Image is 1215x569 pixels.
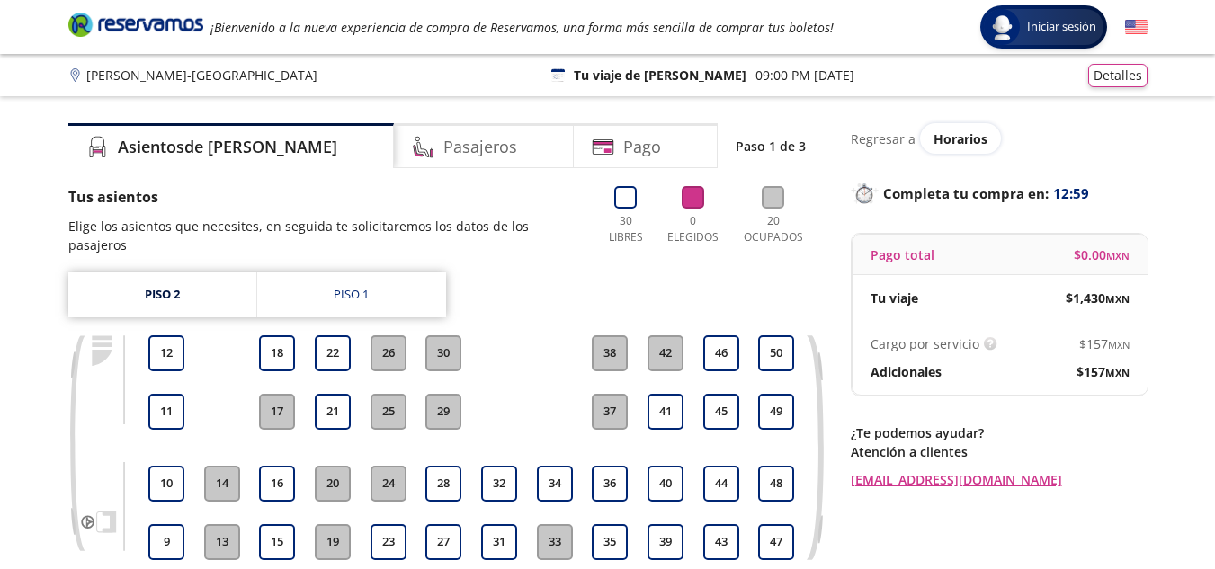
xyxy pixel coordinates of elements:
[371,394,406,430] button: 25
[334,286,369,304] div: Piso 1
[648,524,683,560] button: 39
[703,335,739,371] button: 46
[1088,64,1148,87] button: Detalles
[648,394,683,430] button: 41
[851,423,1148,442] p: ¿Te podemos ayudar?
[758,394,794,430] button: 49
[537,466,573,502] button: 34
[1079,334,1130,353] span: $ 157
[68,11,203,38] i: Brand Logo
[648,335,683,371] button: 42
[204,466,240,502] button: 14
[648,466,683,502] button: 40
[1066,289,1130,307] span: $ 1,430
[1053,183,1089,204] span: 12:59
[371,335,406,371] button: 26
[68,272,256,317] a: Piso 2
[259,394,295,430] button: 17
[592,524,628,560] button: 35
[871,362,942,381] p: Adicionales
[851,470,1148,489] a: [EMAIL_ADDRESS][DOMAIN_NAME]
[758,466,794,502] button: 48
[851,442,1148,461] p: Atención a clientes
[755,66,854,84] p: 09:00 PM [DATE]
[623,135,661,159] h4: Pago
[871,334,979,353] p: Cargo por servicio
[537,524,573,560] button: 33
[68,11,203,43] a: Brand Logo
[371,466,406,502] button: 24
[86,66,317,84] p: [PERSON_NAME] - [GEOGRAPHIC_DATA]
[703,394,739,430] button: 45
[425,335,461,371] button: 30
[871,289,918,307] p: Tu viaje
[851,129,916,148] p: Regresar a
[851,123,1148,154] div: Regresar a ver horarios
[425,524,461,560] button: 27
[758,524,794,560] button: 47
[1108,338,1130,351] small: MXN
[425,466,461,502] button: 28
[1125,16,1148,39] button: English
[481,524,517,560] button: 31
[148,394,184,430] button: 11
[934,130,987,147] span: Horarios
[592,466,628,502] button: 36
[118,135,337,159] h4: Asientos de [PERSON_NAME]
[68,186,584,208] p: Tus asientos
[1106,249,1130,262] small: MXN
[737,213,810,245] p: 20 Ocupados
[592,394,628,430] button: 37
[1020,18,1103,36] span: Iniciar sesión
[592,335,628,371] button: 38
[148,335,184,371] button: 12
[259,524,295,560] button: 15
[68,217,584,254] p: Elige los asientos que necesites, en seguida te solicitaremos los datos de los pasajeros
[481,466,517,502] button: 32
[148,524,184,560] button: 9
[148,466,184,502] button: 10
[736,137,806,156] p: Paso 1 de 3
[574,66,746,84] p: Tu viaje de [PERSON_NAME]
[703,466,739,502] button: 44
[259,466,295,502] button: 16
[443,135,517,159] h4: Pasajeros
[1111,465,1197,551] iframe: Messagebird Livechat Widget
[602,213,650,245] p: 30 Libres
[315,524,351,560] button: 19
[257,272,446,317] a: Piso 1
[259,335,295,371] button: 18
[758,335,794,371] button: 50
[204,524,240,560] button: 13
[1074,245,1130,264] span: $ 0.00
[871,245,934,264] p: Pago total
[1077,362,1130,381] span: $ 157
[315,335,351,371] button: 22
[1105,292,1130,306] small: MXN
[1105,366,1130,379] small: MXN
[703,524,739,560] button: 43
[315,466,351,502] button: 20
[315,394,351,430] button: 21
[371,524,406,560] button: 23
[210,19,834,36] em: ¡Bienvenido a la nueva experiencia de compra de Reservamos, una forma más sencilla de comprar tus...
[851,181,1148,206] p: Completa tu compra en :
[425,394,461,430] button: 29
[664,213,723,245] p: 0 Elegidos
